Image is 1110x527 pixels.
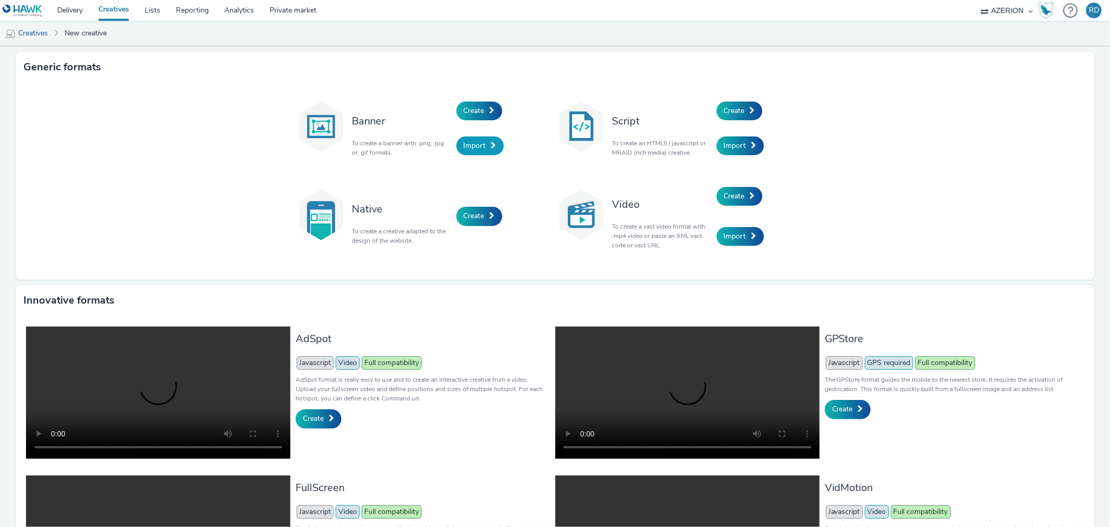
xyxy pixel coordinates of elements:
[826,356,863,370] span: Javascript
[717,187,762,206] a: Create
[613,139,711,157] p: To create an HTML5 / javascript or MRAID (rich media) creative.
[717,136,764,155] a: Import
[464,211,484,221] span: Create
[555,189,607,241] img: video.svg
[1038,2,1058,19] a: Hawk Academy
[297,505,334,519] span: Javascript
[3,4,43,17] img: undefined Logo
[59,21,112,46] a: New creative
[456,136,504,155] a: Import
[613,114,711,128] h3: Script
[23,59,101,75] h3: Generic formats
[23,293,114,308] h3: Innovative formats
[717,227,764,246] a: Import
[724,191,745,201] span: Create
[336,356,360,370] span: Video
[296,375,550,403] p: AdSpot format is really easy to use and to create an interactive creative from a video. Upload yo...
[5,29,16,39] img: mobile
[825,375,1079,394] p: The GPStore format guides the mobile to the nearest store, it requires the activation of geolocat...
[613,222,711,250] p: To create a vast video format with .mp4 video or paste an XML vast code or vast URL.
[826,505,863,519] span: Javascript
[295,101,347,153] img: banner.svg
[352,227,451,245] p: To create a creative adapted to the design of the website.
[295,189,347,241] img: native.svg
[352,114,451,128] h3: Banner
[832,404,853,414] span: Create
[456,207,502,225] a: Create
[555,101,607,153] img: code.svg
[336,505,360,519] span: Video
[296,481,550,495] h3: FullScreen
[724,231,746,241] span: Import
[915,356,975,370] span: Full compatibility
[297,356,334,370] span: Javascript
[352,139,451,157] p: To create a banner with .png, .jpg or .gif formats.
[464,141,486,150] span: Import
[456,102,502,120] a: Create
[303,413,324,423] span: Create
[825,481,1079,495] h3: VidMotion
[825,332,1079,346] h3: GPStore
[865,356,913,370] span: GPS required
[1038,2,1054,19] img: Hawk Academy
[724,141,746,150] span: Import
[825,400,871,419] a: Create
[296,332,550,346] h3: AdSpot
[865,505,889,519] span: Video
[296,409,341,428] a: Create
[1089,3,1099,18] div: RD
[724,106,745,116] span: Create
[717,102,762,120] a: Create
[362,505,422,519] span: Full compatibility
[464,106,484,116] span: Create
[362,356,422,370] span: Full compatibility
[352,202,451,216] h3: Native
[613,197,711,211] h3: Video
[891,505,951,519] span: Full compatibility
